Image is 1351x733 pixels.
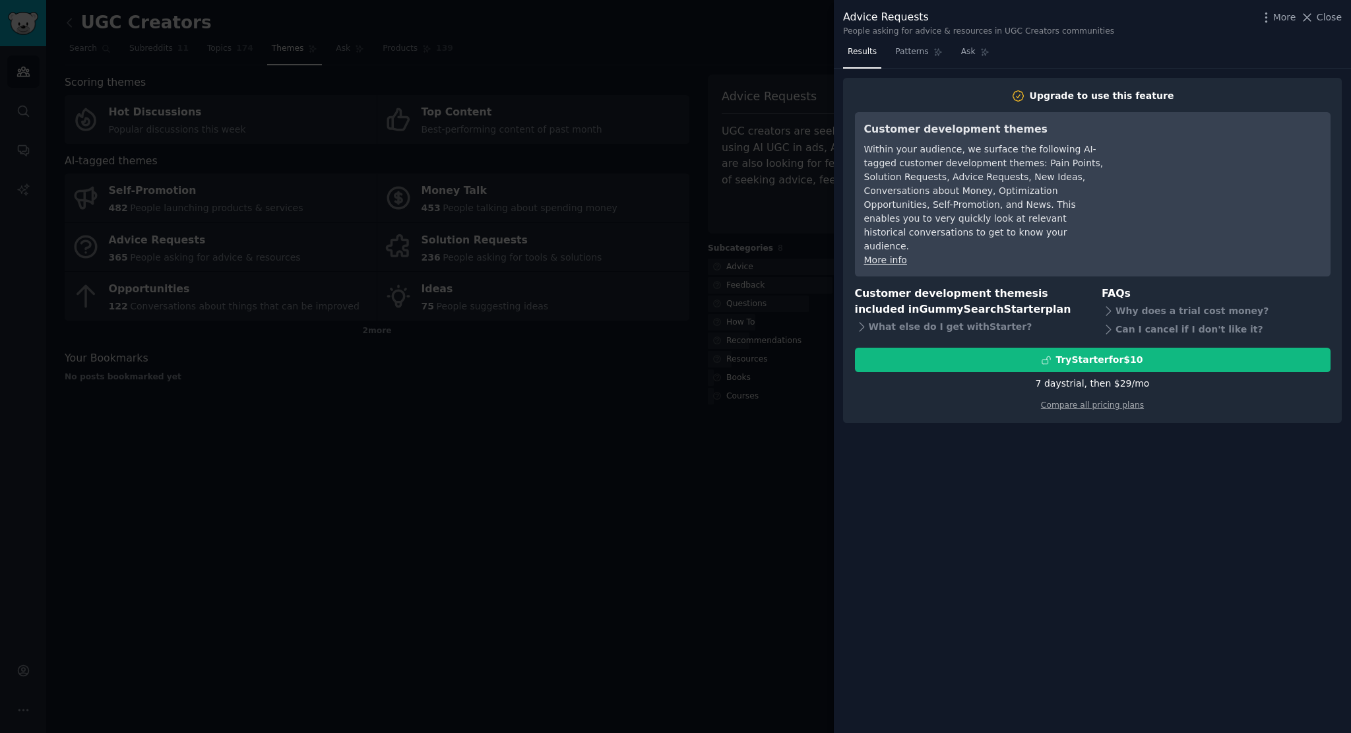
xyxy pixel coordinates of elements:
div: Can I cancel if I don't like it? [1102,320,1331,338]
span: Results [848,46,877,58]
a: Compare all pricing plans [1041,400,1144,410]
a: Patterns [891,42,947,69]
span: More [1273,11,1296,24]
div: 7 days trial, then $ 29 /mo [1036,377,1150,391]
iframe: YouTube video player [1123,121,1321,220]
span: Ask [961,46,976,58]
h3: FAQs [1102,286,1331,302]
h3: Customer development themes is included in plan [855,286,1084,318]
div: Within your audience, we surface the following AI-tagged customer development themes: Pain Points... [864,143,1105,253]
div: People asking for advice & resources in UGC Creators communities [843,26,1114,38]
button: More [1259,11,1296,24]
span: GummySearch Starter [919,303,1045,315]
a: Ask [957,42,994,69]
span: Close [1317,11,1342,24]
button: Close [1300,11,1342,24]
a: More info [864,255,907,265]
div: Upgrade to use this feature [1030,89,1174,103]
span: Patterns [895,46,928,58]
button: TryStarterfor$10 [855,348,1331,372]
div: Try Starter for $10 [1055,353,1143,367]
div: What else do I get with Starter ? [855,318,1084,336]
div: Why does a trial cost money? [1102,302,1331,320]
a: Results [843,42,881,69]
h3: Customer development themes [864,121,1105,138]
div: Advice Requests [843,9,1114,26]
